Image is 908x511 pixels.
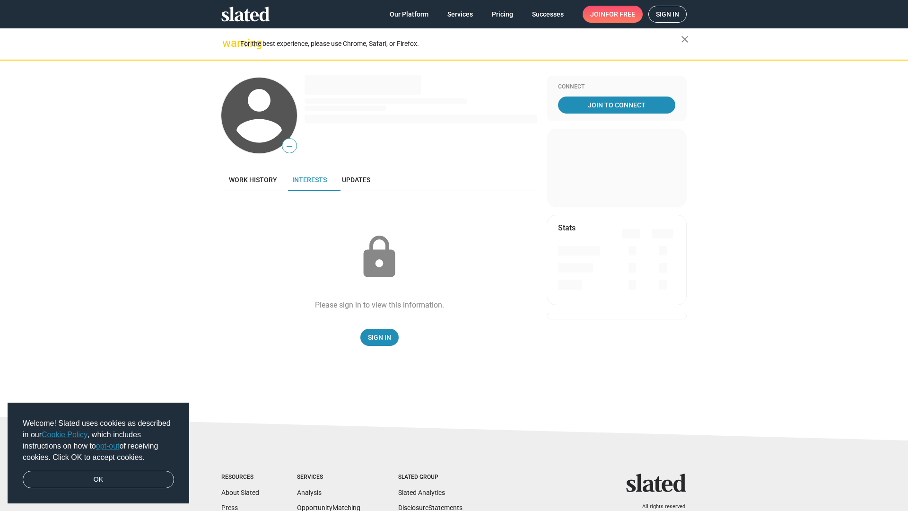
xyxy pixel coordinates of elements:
mat-card-title: Stats [558,223,576,233]
span: Our Platform [390,6,428,23]
a: Updates [334,168,378,191]
span: Updates [342,176,370,184]
a: Joinfor free [583,6,643,23]
span: Work history [229,176,277,184]
a: Successes [524,6,571,23]
a: Analysis [297,489,322,496]
div: Resources [221,474,259,481]
span: Sign in [656,6,679,22]
div: cookieconsent [8,403,189,504]
div: Please sign in to view this information. [315,300,444,310]
span: Join To Connect [560,97,673,114]
mat-icon: close [679,34,690,45]
div: For the best experience, please use Chrome, Safari, or Firefox. [240,37,681,50]
div: Services [297,474,360,481]
span: Sign In [368,329,391,346]
a: Join To Connect [558,97,675,114]
span: Welcome! Slated uses cookies as described in our , which includes instructions on how to of recei... [23,418,174,463]
span: Successes [532,6,564,23]
a: About Slated [221,489,259,496]
span: Services [447,6,473,23]
span: — [282,140,297,152]
span: Interests [292,176,327,184]
a: Our Platform [382,6,436,23]
mat-icon: warning [222,37,234,49]
div: Slated Group [398,474,463,481]
div: Connect [558,83,675,91]
span: Join [590,6,635,23]
a: Sign in [648,6,687,23]
span: for free [605,6,635,23]
a: Pricing [484,6,521,23]
a: Cookie Policy [42,431,87,439]
span: Pricing [492,6,513,23]
mat-icon: lock [356,234,403,281]
a: dismiss cookie message [23,471,174,489]
a: Interests [285,168,334,191]
a: Sign In [360,329,399,346]
a: opt-out [96,442,120,450]
a: Work history [221,168,285,191]
a: Services [440,6,480,23]
a: Slated Analytics [398,489,445,496]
